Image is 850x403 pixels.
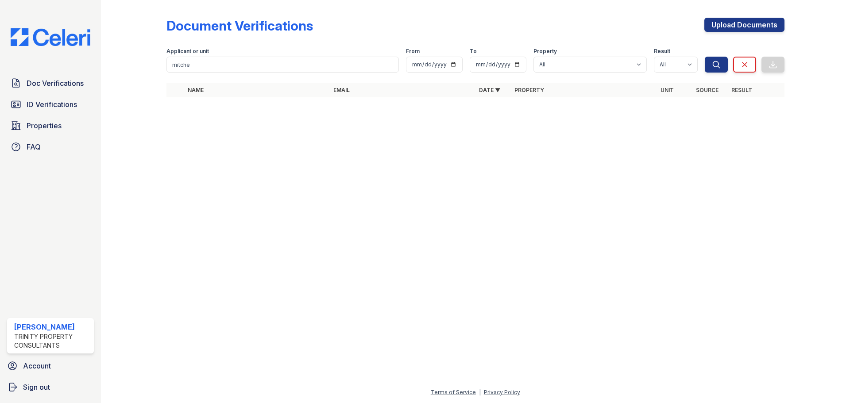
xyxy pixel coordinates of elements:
[661,87,674,93] a: Unit
[27,99,77,110] span: ID Verifications
[7,96,94,113] a: ID Verifications
[484,389,520,395] a: Privacy Policy
[431,389,476,395] a: Terms of Service
[470,48,477,55] label: To
[166,48,209,55] label: Applicant or unit
[7,138,94,156] a: FAQ
[23,382,50,392] span: Sign out
[333,87,350,93] a: Email
[514,87,544,93] a: Property
[4,378,97,396] a: Sign out
[4,28,97,46] img: CE_Logo_Blue-a8612792a0a2168367f1c8372b55b34899dd931a85d93a1a3d3e32e68fde9ad4.png
[731,87,752,93] a: Result
[4,357,97,375] a: Account
[704,18,784,32] a: Upload Documents
[533,48,557,55] label: Property
[188,87,204,93] a: Name
[654,48,670,55] label: Result
[7,74,94,92] a: Doc Verifications
[27,142,41,152] span: FAQ
[479,87,500,93] a: Date ▼
[479,389,481,395] div: |
[27,120,62,131] span: Properties
[14,332,90,350] div: Trinity Property Consultants
[23,361,51,371] span: Account
[406,48,420,55] label: From
[7,117,94,134] a: Properties
[696,87,719,93] a: Source
[166,18,313,34] div: Document Verifications
[27,78,84,88] span: Doc Verifications
[166,57,399,73] input: Search by name, email, or unit number
[14,322,90,332] div: [PERSON_NAME]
